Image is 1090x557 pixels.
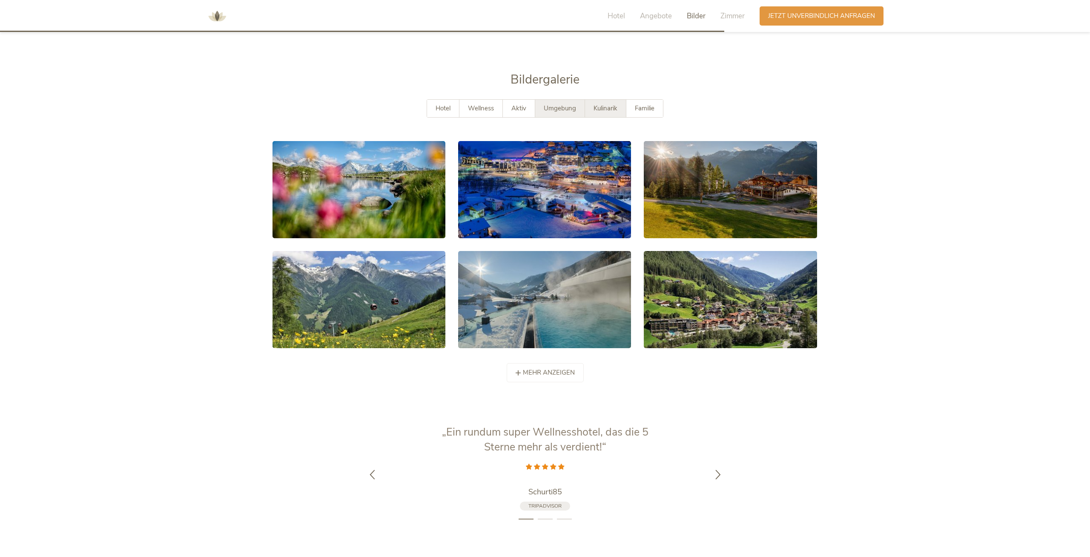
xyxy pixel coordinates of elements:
a: AMONTI & LUNARIS Wellnessresort [204,13,230,19]
span: Angebote [640,11,672,21]
span: mehr anzeigen [523,368,575,377]
span: Umgebung [544,104,576,113]
a: Schurti85 [439,487,651,497]
span: Kulinarik [594,104,617,113]
span: Schurti85 [528,487,562,497]
a: Tripadvisor [520,502,570,511]
span: Bildergalerie [511,71,579,88]
span: Hotel [436,104,450,113]
span: Zimmer [720,11,745,21]
span: Bilder [687,11,706,21]
img: AMONTI & LUNARIS Wellnessresort [204,3,230,29]
span: Jetzt unverbindlich anfragen [768,12,875,20]
span: Tripadvisor [528,502,562,509]
span: Aktiv [511,104,526,113]
span: Familie [635,104,654,113]
span: „Ein rundum super Wellnesshotel, das die 5 Sterne mehr als verdient!“ [442,425,648,454]
span: Hotel [608,11,625,21]
span: Wellness [468,104,494,113]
